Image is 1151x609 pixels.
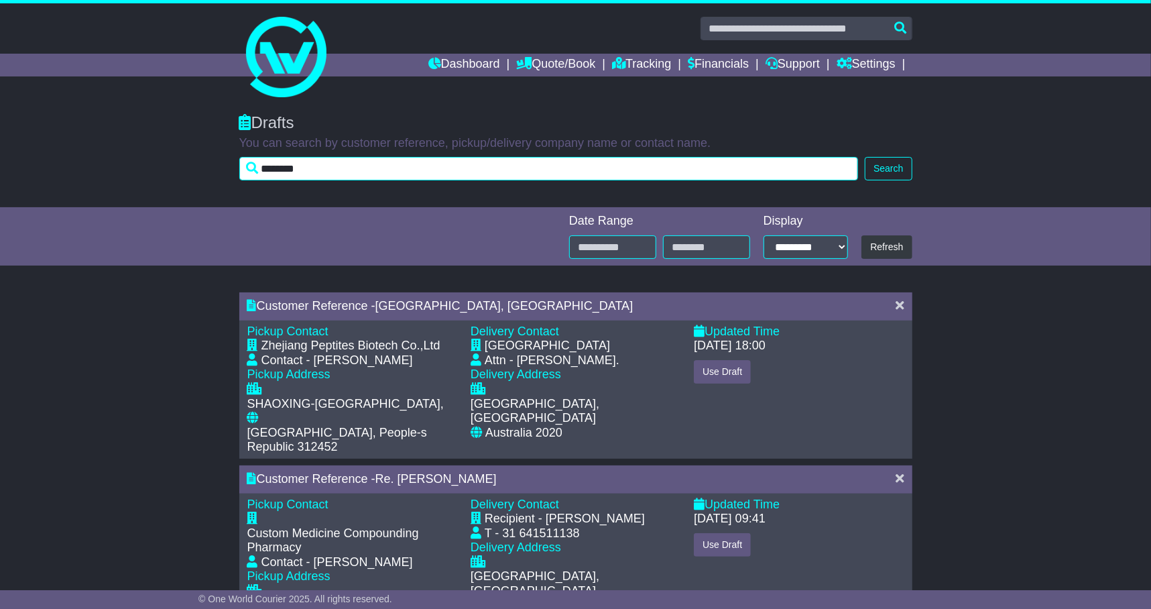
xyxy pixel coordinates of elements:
[247,426,457,455] div: [GEOGRAPHIC_DATA], People-s Republic 312452
[375,299,633,313] span: [GEOGRAPHIC_DATA], [GEOGRAPHIC_DATA]
[837,54,896,76] a: Settings
[247,472,883,487] div: Customer Reference -
[471,325,559,338] span: Delivery Contact
[764,214,849,229] div: Display
[688,54,749,76] a: Financials
[516,54,595,76] a: Quote/Book
[694,339,766,353] div: [DATE] 18:00
[471,498,559,511] span: Delivery Contact
[694,498,904,512] div: Updated Time
[261,555,413,570] div: Contact - [PERSON_NAME]
[247,368,330,381] span: Pickup Address
[485,512,645,527] div: Recipient - [PERSON_NAME]
[239,136,912,151] p: You can search by customer reference, pickup/delivery company name or contact name.
[471,368,561,381] span: Delivery Address
[247,498,328,511] span: Pickup Contact
[694,360,751,384] button: Use Draft
[485,353,619,368] div: Attn - [PERSON_NAME].
[239,113,912,133] div: Drafts
[247,299,883,314] div: Customer Reference -
[485,339,610,353] div: [GEOGRAPHIC_DATA]
[569,214,750,229] div: Date Range
[471,541,561,554] span: Delivery Address
[694,533,751,557] button: Use Draft
[471,569,680,598] div: [GEOGRAPHIC_DATA], [GEOGRAPHIC_DATA]
[766,54,820,76] a: Support
[375,472,497,486] span: Re. [PERSON_NAME]
[198,594,392,604] span: © One World Courier 2025. All rights reserved.
[865,157,912,180] button: Search
[694,325,904,339] div: Updated Time
[247,527,457,555] div: Custom Medicine Compounding Pharmacy
[471,397,680,426] div: [GEOGRAPHIC_DATA], [GEOGRAPHIC_DATA]
[261,353,413,368] div: Contact - [PERSON_NAME]
[428,54,500,76] a: Dashboard
[247,569,330,583] span: Pickup Address
[861,235,912,259] button: Refresh
[261,339,440,353] div: Zhejiang Peptites Biotech Co.,Ltd
[247,397,444,412] div: SHAOXING-[GEOGRAPHIC_DATA],
[247,325,328,338] span: Pickup Contact
[612,54,671,76] a: Tracking
[485,527,580,541] div: T - 31 641511138
[694,512,766,527] div: [DATE] 09:41
[485,426,562,441] div: Australia 2020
